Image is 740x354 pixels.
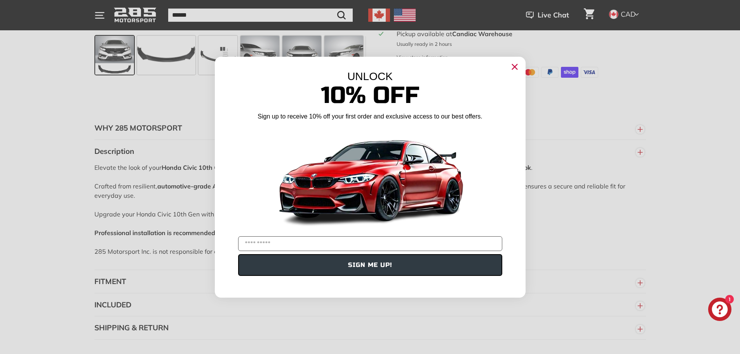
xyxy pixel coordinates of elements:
[508,61,521,73] button: Close dialog
[273,124,467,233] img: Banner showing BMW 4 Series Body kit
[238,254,502,276] button: SIGN ME UP!
[238,236,502,251] input: YOUR EMAIL
[347,70,393,82] span: UNLOCK
[321,81,420,110] span: 10% Off
[258,113,482,120] span: Sign up to receive 10% off your first order and exclusive access to our best offers.
[706,298,734,323] inbox-online-store-chat: Shopify online store chat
